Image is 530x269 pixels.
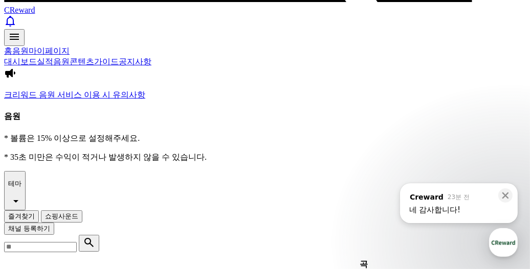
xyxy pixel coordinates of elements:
button: 테마 [4,171,26,211]
a: 음원 [53,57,70,66]
span: CReward [4,6,35,14]
a: 음원 [12,46,29,55]
a: 마이페이지 [29,46,70,55]
a: 대시보드 [4,57,37,66]
span: 홈 [32,200,38,208]
a: 실적 [37,57,53,66]
a: 콘텐츠 [70,57,94,66]
a: 공지사항 [119,57,151,66]
a: 대화 [68,184,132,210]
p: * 볼륨은 15% 이상으로 설정해주세요. [4,133,526,144]
a: 홈 [4,46,12,55]
a: 설정 [132,184,196,210]
a: 가이드 [94,57,119,66]
h4: 음원 [4,111,526,122]
a: 채널 등록하기 [4,224,54,232]
span: 설정 [158,200,170,208]
button: 쇼핑사운드 [41,210,82,223]
button: 채널 등록하기 [4,223,54,235]
p: 테마 [8,179,21,188]
a: 크리워드 음원 서비스 이용 시 유의사항 [4,90,526,101]
p: * 35초 미만은 수익이 적거나 발생하지 않을 수 있습니다. [4,152,526,163]
button: 즐겨찾기 [4,210,39,223]
a: 홈 [3,184,68,210]
span: 대화 [94,200,106,208]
